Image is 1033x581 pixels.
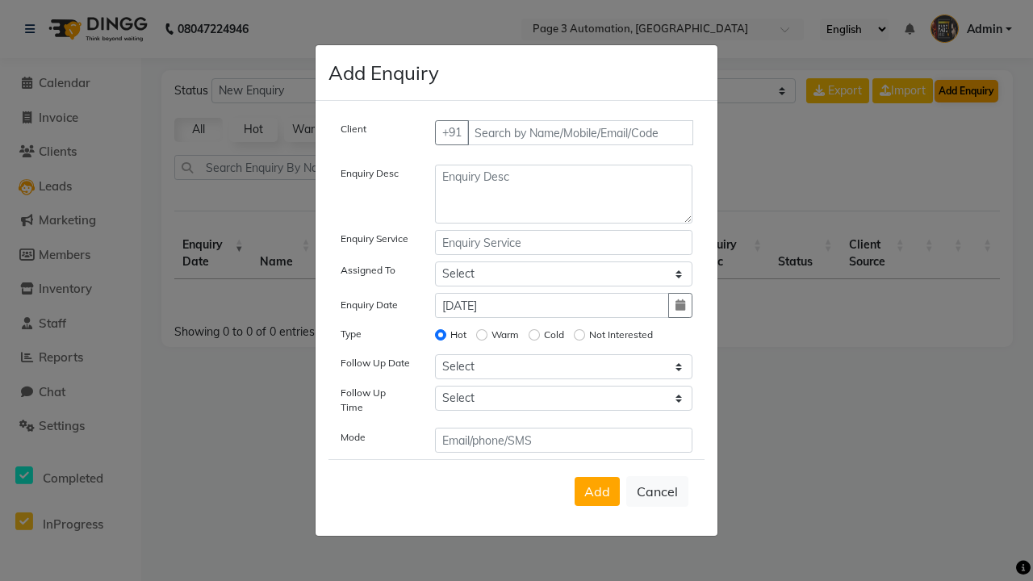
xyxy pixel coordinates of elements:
[341,327,362,341] label: Type
[341,166,399,181] label: Enquiry Desc
[341,430,366,445] label: Mode
[341,122,366,136] label: Client
[341,298,398,312] label: Enquiry Date
[467,120,694,145] input: Search by Name/Mobile/Email/Code
[341,232,408,246] label: Enquiry Service
[328,58,439,87] h4: Add Enquiry
[584,483,610,499] span: Add
[450,328,466,342] label: Hot
[435,428,693,453] input: Email/phone/SMS
[435,230,693,255] input: Enquiry Service
[491,328,519,342] label: Warm
[341,386,411,415] label: Follow Up Time
[589,328,653,342] label: Not Interested
[544,328,564,342] label: Cold
[435,120,469,145] button: +91
[341,263,395,278] label: Assigned To
[626,476,688,507] button: Cancel
[341,356,410,370] label: Follow Up Date
[575,477,620,506] button: Add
